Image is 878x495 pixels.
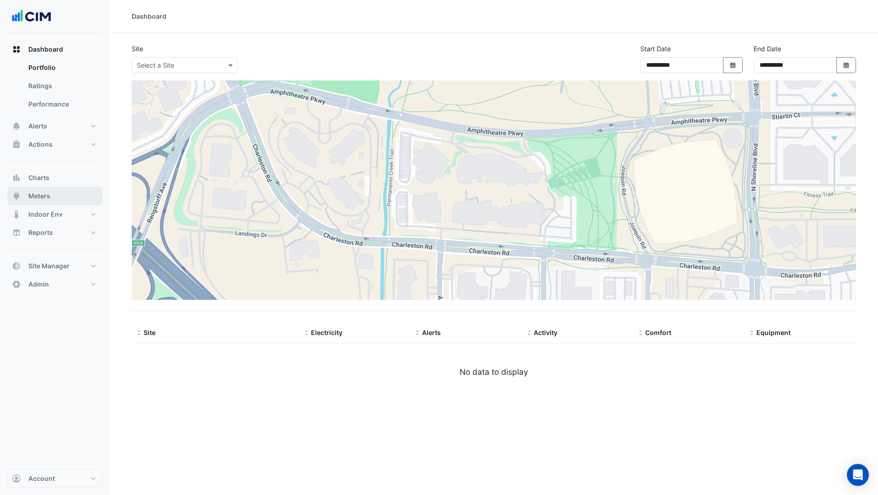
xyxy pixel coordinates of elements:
[21,59,102,77] a: Portfolio
[21,77,102,95] a: Ratings
[7,205,102,224] button: Indoor Env
[7,135,102,154] button: Actions
[144,329,155,336] span: Site
[12,228,21,237] app-icon: Reports
[7,469,102,488] button: Account
[842,61,851,69] fa-icon: Select Date
[12,122,21,131] app-icon: Alerts
[7,257,102,275] button: Site Manager
[12,261,21,271] app-icon: Site Manager
[12,140,21,149] app-icon: Actions
[28,261,70,271] span: Site Manager
[28,474,55,483] span: Account
[7,59,102,117] div: Dashboard
[12,45,21,54] app-icon: Dashboard
[12,173,21,182] app-icon: Charts
[28,280,49,289] span: Admin
[534,329,557,336] span: Activity
[7,169,102,187] button: Charts
[12,210,21,219] app-icon: Indoor Env
[729,61,737,69] fa-icon: Select Date
[132,366,856,378] div: No data to display
[12,280,21,289] app-icon: Admin
[311,329,343,336] span: Electricity
[28,210,63,219] span: Indoor Env
[645,329,671,336] span: Comfort
[28,173,49,182] span: Charts
[28,45,63,54] span: Dashboard
[640,44,671,53] label: Start Date
[756,329,791,336] span: Equipment
[754,44,781,53] label: End Date
[7,275,102,293] button: Admin
[7,40,102,59] button: Dashboard
[28,192,50,201] span: Meters
[21,95,102,113] a: Performance
[132,44,143,53] label: Site
[7,187,102,205] button: Meters
[7,224,102,242] button: Reports
[7,117,102,135] button: Alerts
[28,140,53,149] span: Actions
[28,228,53,237] span: Reports
[12,192,21,201] app-icon: Meters
[847,464,869,486] div: Open Intercom Messenger
[132,11,166,21] div: Dashboard
[28,122,47,131] span: Alerts
[422,329,441,336] span: Alerts
[11,7,52,26] img: Company Logo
